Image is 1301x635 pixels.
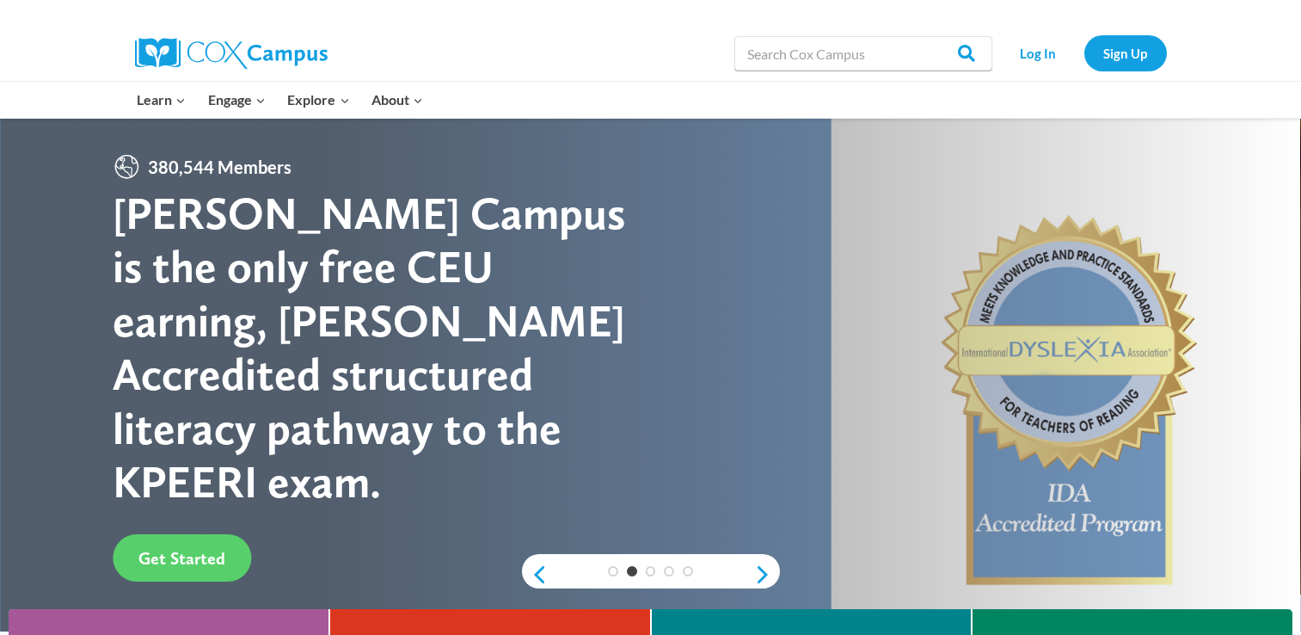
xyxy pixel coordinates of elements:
[664,566,674,576] a: 4
[1001,35,1167,71] nav: Secondary Navigation
[608,566,618,576] a: 1
[734,36,992,71] input: Search Cox Campus
[208,89,266,111] span: Engage
[646,566,656,576] a: 3
[141,153,298,181] span: 380,544 Members
[126,82,434,118] nav: Primary Navigation
[1001,35,1076,71] a: Log In
[1084,35,1167,71] a: Sign Up
[627,566,637,576] a: 2
[138,548,225,569] span: Get Started
[135,38,328,69] img: Cox Campus
[371,89,423,111] span: About
[113,534,251,582] a: Get Started
[137,89,186,111] span: Learn
[113,187,650,509] div: [PERSON_NAME] Campus is the only free CEU earning, [PERSON_NAME] Accredited structured literacy p...
[522,564,548,585] a: previous
[683,566,693,576] a: 5
[522,558,780,592] div: content slider buttons
[754,564,780,585] a: next
[287,89,349,111] span: Explore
